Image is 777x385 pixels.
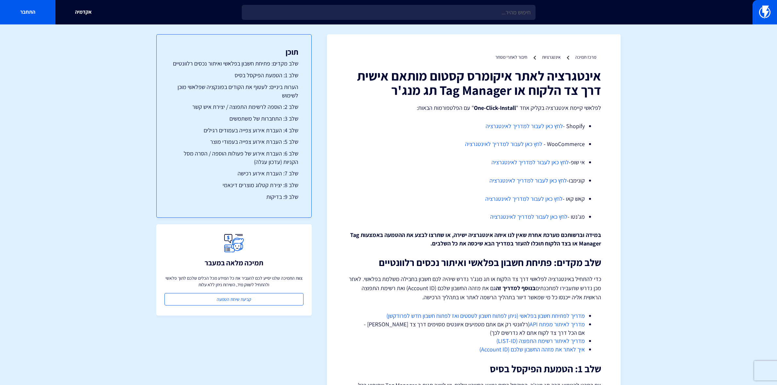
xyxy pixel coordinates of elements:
a: מרכז תמיכה [575,54,596,60]
p: צוות התמיכה שלנו יסייע לכם להעביר את כל המידע מכל הכלים שלכם לתוך פלאשי ולהתחיל לשווק מיד, השירות... [164,275,303,288]
a: לחץ כאן לעבור למדריך לאינטגרציה [485,195,563,202]
a: מדריך לפתיחת חשבון בפלאשי (ניתן לפתוח חשבון לטסטים ואז לפתוח חשבון חדש לפרודקשן) [386,312,585,319]
li: מג'נטו - [363,213,585,221]
a: אינטגרציות [542,54,561,60]
strong: בנוסף למדריך זה [496,284,536,292]
a: קביעת שיחת הטמעה [164,293,303,305]
a: שלב 5: העברת אירוע צפייה בעמודי מוצר [170,138,298,146]
a: שלב מקדים: פתיחת חשבון בפלאשי ואיתור נכסים רלוונטיים [170,59,298,68]
p: כדי להתחיל באינטגרציה לפלאשי דרך צד הלקוח או תג מנג'ר נדרש שיהיה לכם חשבון בחבילה משלמת בפלאשי. ל... [347,274,601,302]
a: הערות ביניים: לעטוף את הקודים בפונקציה שפלאשי מוכן לשימוש [170,83,298,99]
li: אי שופ- [363,158,585,167]
h2: שלב מקדים: פתיחת חשבון בפלאשי ואיתור נכסים רלוונטיים [347,257,601,268]
a: איך לאתר את מזהה החשבון שלכם (Account ID) [479,346,585,353]
li: קונימבו- [363,176,585,185]
a: שלב 1: הטמעת הפיקסל בסיס [170,71,298,80]
a: חיבור לאתרי מסחר [495,54,527,60]
h2: שלב 1: הטמעת הפיקסל בסיס [347,363,601,374]
li: Shopify - [363,122,585,130]
h3: תמיכה מלאה במעבר [205,259,263,267]
li: קאש קאו - [363,195,585,203]
a: שלב 2: הוספה לרשימת התפוצה / יצירת איש קשר [170,103,298,111]
a: לחץ כאן לעבור למדריך לאינטגרציה [490,213,567,220]
a: שלב 3: התחברות של משתמשים [170,114,298,123]
li: WooCommerce - [363,140,585,148]
a: שלב 9: בדיקות [170,193,298,201]
a: שלב 8: יצירת קטלוג מוצרים דינאמי [170,181,298,189]
a: לחץ כאן לעבור למדריך לאינטגרציה [486,122,563,130]
input: חיפוש מהיר... [242,5,536,20]
a: מדריך לאיתור מפתח API [530,320,585,328]
a: שלב 4: העברת אירוע צפייה בעמודים רגילים [170,126,298,135]
h3: תוכן [170,48,298,56]
a: מדריך לאיתור רשימת התפוצה (LIST-ID) [496,337,585,345]
a: לחץ כאן לעבור למדריך לאינטגרציה [490,177,567,184]
li: (רלוונטי רק אם אתם מטמיעים איוונטים מסוימים דרך צד [PERSON_NAME] - אם הכל דרך צד לקוח אתם לא נדרש... [363,320,585,337]
p: לפלאשי קיימת אינטגרציה בקליק אחד " " עם הפלטפורמות הבאות: [347,104,601,112]
h1: אינטגרציה לאתר איקומרס קסטום מותאם אישית דרך צד הלקוח או Tag Manager תג מנג'ר [347,68,601,97]
strong: One-Click-Install [474,104,516,111]
a: שלב 7: העברת אירוע רכישה [170,169,298,178]
a: לחץ כאן לעבור למדריך לאינטגרציה [465,140,542,148]
a: שלב 6: העברת אירוע של פעולות הוספה / הסרה מסל הקניות (עדכון עגלה) [170,149,298,166]
a: לחץ כאן לעבור למדריך לאינטגרציה [491,158,569,166]
strong: במידה וברשותכם מערכת אחרת שאין לנו איתה אינטגרציה ישירה, או שתרצו לבצע את ההטמעה באמצעות Tag Mana... [350,231,601,247]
